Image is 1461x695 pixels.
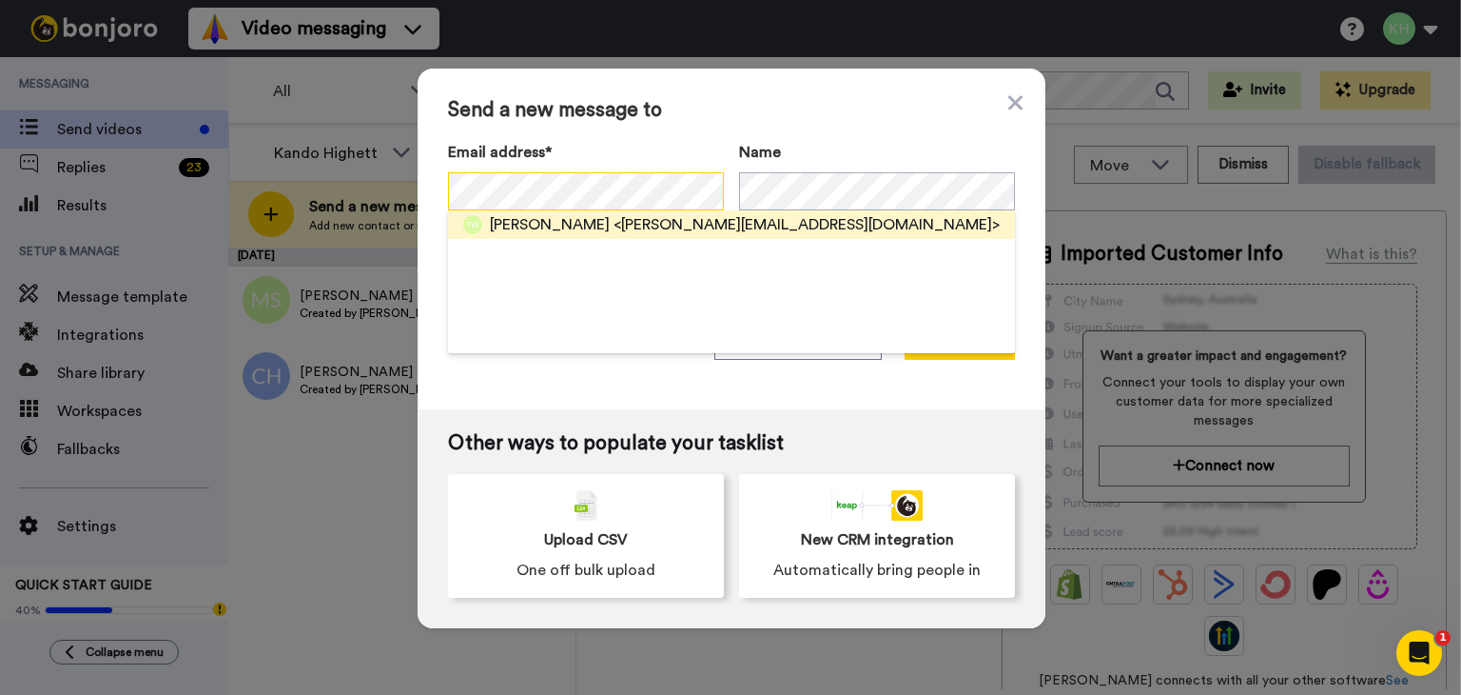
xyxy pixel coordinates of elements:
[1396,630,1442,676] iframe: Intercom live chat
[544,528,628,551] span: Upload CSV
[448,141,724,164] label: Email address*
[575,490,597,521] img: csv-grey.png
[739,141,781,164] span: Name
[448,432,1015,455] span: Other ways to populate your tasklist
[1435,630,1451,645] span: 1
[801,528,954,551] span: New CRM integration
[490,213,610,236] span: [PERSON_NAME]
[463,215,482,234] img: tw.png
[448,99,1015,122] span: Send a new message to
[773,559,981,582] span: Automatically bring people in
[831,490,923,521] div: animation
[614,213,1000,236] span: <[PERSON_NAME][EMAIL_ADDRESS][DOMAIN_NAME]>
[516,559,655,582] span: One off bulk upload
